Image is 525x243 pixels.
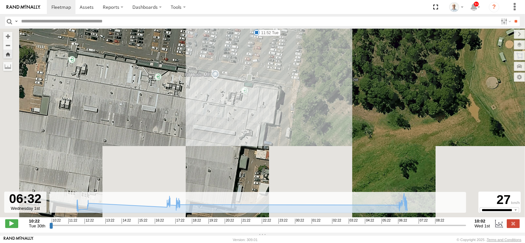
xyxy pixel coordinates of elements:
[419,219,428,224] span: 07:22
[475,219,490,223] strong: 10:02
[105,219,114,224] span: 13:22
[447,2,466,12] div: Kurt Byers
[4,236,34,243] a: Visit our Website
[479,193,520,207] div: 27
[507,219,520,228] label: Close
[29,223,46,228] span: Tue 30th Sep 2025
[262,219,271,224] span: 22:22
[487,238,521,242] a: Terms and Conditions
[514,73,525,82] label: Map Settings
[138,219,147,224] span: 15:22
[241,219,250,224] span: 21:22
[365,219,374,224] span: 04:22
[349,219,358,224] span: 03:22
[435,219,444,224] span: 08:22
[3,41,12,50] button: Zoom out
[457,238,521,242] div: © Copyright 2025 -
[3,50,12,59] button: Zoom Home
[382,219,391,224] span: 05:22
[29,219,46,223] strong: 10:22
[398,219,407,224] span: 06:22
[155,219,164,224] span: 16:22
[52,219,61,224] span: 10:22
[122,219,131,224] span: 14:22
[5,219,18,228] label: Play/Stop
[68,219,77,224] span: 11:22
[192,219,201,224] span: 18:22
[278,219,288,224] span: 23:22
[233,238,258,242] div: Version: 309.01
[332,219,341,224] span: 02:22
[475,223,490,228] span: Wed 1st Oct 2025
[85,219,94,224] span: 12:22
[3,62,12,71] label: Measure
[295,219,304,224] span: 00:22
[225,219,234,224] span: 20:22
[7,5,40,9] img: rand-logo.svg
[257,30,280,36] label: 11:52 Tue
[489,2,499,12] i: ?
[312,219,321,224] span: 01:22
[3,32,12,41] button: Zoom in
[175,219,184,224] span: 17:22
[209,219,218,224] span: 19:22
[498,17,512,26] label: Search Filter Options
[14,17,19,26] label: Search Query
